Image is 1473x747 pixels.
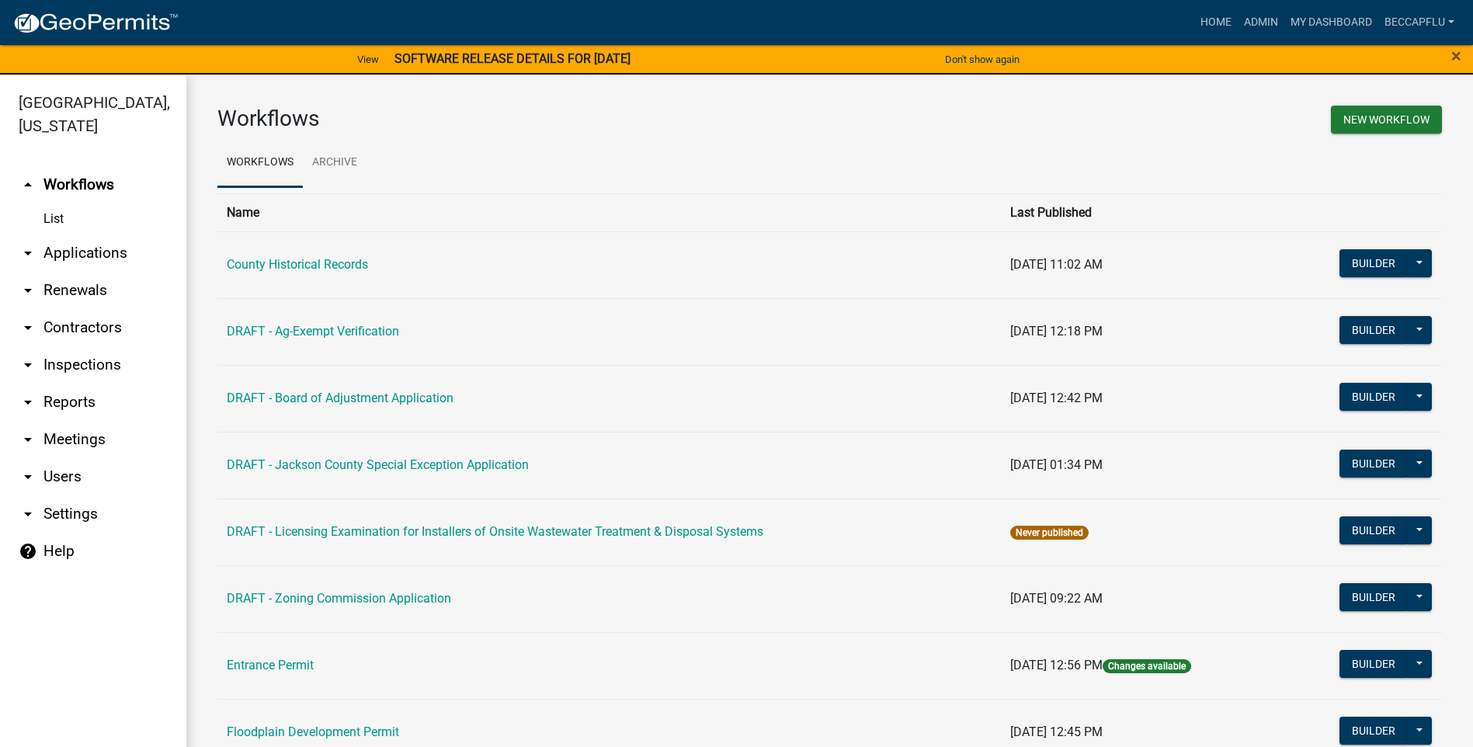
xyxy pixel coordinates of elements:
[227,457,529,472] a: DRAFT - Jackson County Special Exception Application
[19,430,37,449] i: arrow_drop_down
[19,356,37,374] i: arrow_drop_down
[1339,249,1408,277] button: Builder
[1339,316,1408,344] button: Builder
[217,193,1001,231] th: Name
[19,244,37,262] i: arrow_drop_down
[1238,8,1284,37] a: Admin
[1331,106,1442,134] button: New Workflow
[1339,516,1408,544] button: Builder
[1103,659,1191,673] span: Changes available
[227,257,368,272] a: County Historical Records
[1010,591,1103,606] span: [DATE] 09:22 AM
[1339,717,1408,745] button: Builder
[1339,450,1408,478] button: Builder
[19,175,37,194] i: arrow_drop_up
[1284,8,1378,37] a: My Dashboard
[1339,583,1408,611] button: Builder
[1451,47,1461,65] button: Close
[227,324,399,339] a: DRAFT - Ag-Exempt Verification
[1010,724,1103,739] span: [DATE] 12:45 PM
[1010,457,1103,472] span: [DATE] 01:34 PM
[394,51,631,66] strong: SOFTWARE RELEASE DETAILS FOR [DATE]
[1001,193,1283,231] th: Last Published
[19,467,37,486] i: arrow_drop_down
[217,138,303,188] a: Workflows
[351,47,385,72] a: View
[227,724,399,739] a: Floodplain Development Permit
[19,318,37,337] i: arrow_drop_down
[1194,8,1238,37] a: Home
[1010,324,1103,339] span: [DATE] 12:18 PM
[227,591,451,606] a: DRAFT - Zoning Commission Application
[227,391,453,405] a: DRAFT - Board of Adjustment Application
[19,505,37,523] i: arrow_drop_down
[1010,257,1103,272] span: [DATE] 11:02 AM
[1010,658,1103,672] span: [DATE] 12:56 PM
[227,524,763,539] a: DRAFT - Licensing Examination for Installers of Onsite Wastewater Treatment & Disposal Systems
[1451,45,1461,67] span: ×
[19,393,37,412] i: arrow_drop_down
[1010,526,1089,540] span: Never published
[1378,8,1461,37] a: BeccaPflu
[217,106,818,132] h3: Workflows
[1010,391,1103,405] span: [DATE] 12:42 PM
[1339,383,1408,411] button: Builder
[1339,650,1408,678] button: Builder
[19,542,37,561] i: help
[303,138,367,188] a: Archive
[227,658,314,672] a: Entrance Permit
[19,281,37,300] i: arrow_drop_down
[939,47,1026,72] button: Don't show again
